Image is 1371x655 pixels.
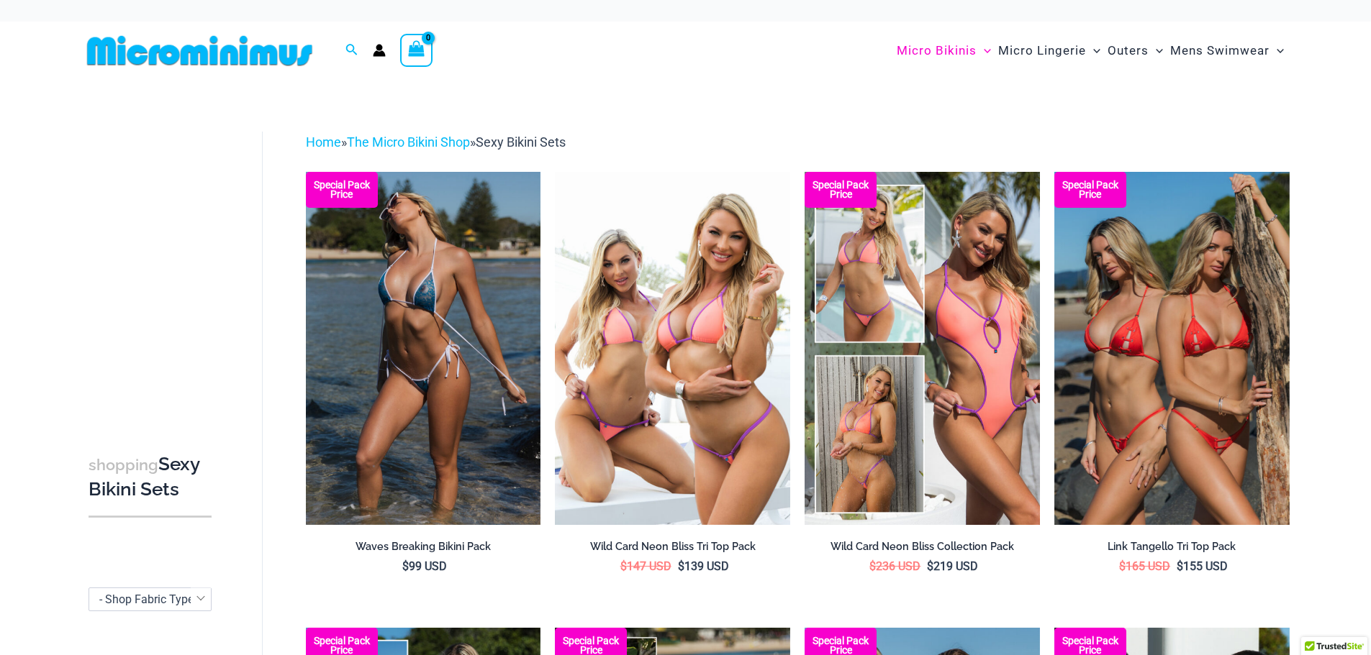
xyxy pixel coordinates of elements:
span: - Shop Fabric Type [99,592,194,606]
h2: Wild Card Neon Bliss Collection Pack [805,540,1040,554]
b: Special Pack Price [555,636,627,655]
b: Special Pack Price [306,636,378,655]
span: - Shop Fabric Type [89,587,212,611]
h2: Waves Breaking Bikini Pack [306,540,541,554]
span: - Shop Fabric Type [89,588,211,610]
span: Micro Bikinis [897,32,977,69]
span: Mens Swimwear [1170,32,1270,69]
b: Special Pack Price [805,180,877,199]
span: $ [869,559,876,573]
bdi: 219 USD [927,559,978,573]
span: » » [306,134,566,150]
img: Collection Pack (7) [805,172,1040,524]
a: Waves Breaking Ocean 312 Top 456 Bottom 08 Waves Breaking Ocean 312 Top 456 Bottom 04Waves Breaki... [306,172,541,524]
span: Menu Toggle [1149,32,1163,69]
a: Collection Pack (7) Collection Pack B (1)Collection Pack B (1) [805,172,1040,524]
h2: Wild Card Neon Bliss Tri Top Pack [555,540,790,554]
b: Special Pack Price [1054,180,1126,199]
a: Mens SwimwearMenu ToggleMenu Toggle [1167,29,1288,73]
a: Wild Card Neon Bliss Tri Top Pack [555,540,790,559]
bdi: 139 USD [678,559,729,573]
b: Special Pack Price [805,636,877,655]
img: MM SHOP LOGO FLAT [81,35,318,67]
a: Micro LingerieMenu ToggleMenu Toggle [995,29,1104,73]
a: Account icon link [373,44,386,57]
a: Micro BikinisMenu ToggleMenu Toggle [893,29,995,73]
span: $ [1177,559,1183,573]
nav: Site Navigation [891,27,1290,75]
span: $ [678,559,684,573]
img: Bikini Pack [1054,172,1290,524]
b: Special Pack Price [1054,636,1126,655]
span: $ [620,559,627,573]
bdi: 236 USD [869,559,920,573]
img: Wild Card Neon Bliss Tri Top Pack [555,172,790,524]
bdi: 165 USD [1119,559,1170,573]
a: View Shopping Cart, empty [400,34,433,67]
span: shopping [89,456,158,474]
span: $ [1119,559,1126,573]
bdi: 147 USD [620,559,671,573]
a: Link Tangello Tri Top Pack [1054,540,1290,559]
a: Bikini Pack Bikini Pack BBikini Pack B [1054,172,1290,524]
bdi: 99 USD [402,559,447,573]
span: Menu Toggle [977,32,991,69]
span: $ [402,559,409,573]
bdi: 155 USD [1177,559,1228,573]
a: Waves Breaking Bikini Pack [306,540,541,559]
img: Waves Breaking Ocean 312 Top 456 Bottom 08 [306,172,541,524]
span: Outers [1108,32,1149,69]
span: Menu Toggle [1270,32,1284,69]
a: Home [306,134,341,150]
h2: Link Tangello Tri Top Pack [1054,540,1290,554]
b: Special Pack Price [306,180,378,199]
iframe: TrustedSite Certified [89,120,218,408]
span: Sexy Bikini Sets [476,134,566,150]
span: Menu Toggle [1086,32,1100,69]
a: Wild Card Neon Bliss Collection Pack [805,540,1040,559]
a: Search icon link [345,42,358,60]
span: Micro Lingerie [998,32,1086,69]
a: Wild Card Neon Bliss Tri Top PackWild Card Neon Bliss Tri Top Pack BWild Card Neon Bliss Tri Top ... [555,172,790,524]
a: The Micro Bikini Shop [347,134,470,150]
span: $ [927,559,933,573]
a: OutersMenu ToggleMenu Toggle [1104,29,1167,73]
h3: Sexy Bikini Sets [89,452,212,502]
